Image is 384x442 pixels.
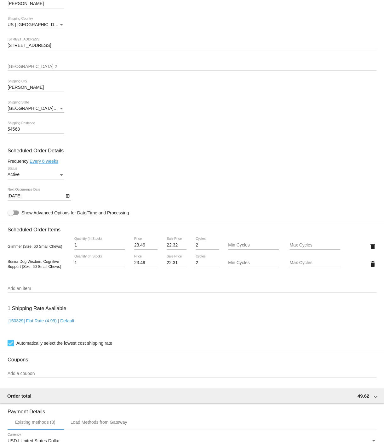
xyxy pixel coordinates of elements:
[8,22,63,27] span: US | [GEOGRAPHIC_DATA]
[8,244,62,248] span: Glimmer (Size: 60 Small Chews)
[64,192,71,199] button: Open calendar
[8,301,66,315] h3: 1 Shipping Rate Available
[369,242,376,250] mat-icon: delete
[8,172,64,177] mat-select: Status
[8,127,64,132] input: Shipping Postcode
[167,260,186,265] input: Sale Price
[71,419,127,424] div: Load Methods from Gateway
[134,260,158,265] input: Price
[16,339,112,347] span: Automatically select the lowest cost shipping rate
[7,393,32,398] span: Order total
[15,419,55,424] div: Existing methods (3)
[289,242,340,247] input: Max Cycles
[8,85,64,90] input: Shipping City
[369,260,376,268] mat-icon: delete
[8,106,82,111] span: [GEOGRAPHIC_DATA] | [US_STATE]
[8,222,376,232] h3: Scheduled Order Items
[357,393,369,398] span: 49.62
[8,148,376,154] h3: Scheduled Order Details
[8,286,376,291] input: Add an item
[8,43,376,48] input: Shipping Street 1
[8,1,64,6] input: Shipping Last Name
[8,22,64,27] mat-select: Shipping Country
[196,242,219,247] input: Cycles
[8,193,64,198] input: Next Occurrence Date
[228,242,279,247] input: Min Cycles
[74,242,125,247] input: Quantity (In Stock)
[228,260,279,265] input: Min Cycles
[8,404,376,414] h3: Payment Details
[8,318,74,323] a: [150329] Flat Rate (4.99) | Default
[289,260,340,265] input: Max Cycles
[8,352,376,362] h3: Coupons
[8,159,376,164] div: Frequency:
[134,242,158,247] input: Price
[8,371,376,376] input: Add a coupon
[196,260,219,265] input: Cycles
[74,260,125,265] input: Quantity (In Stock)
[8,64,376,69] input: Shipping Street 2
[8,259,61,269] span: Senior Dog Wisdom: Cognitive Support (Size: 60 Small Chews)
[167,242,186,247] input: Sale Price
[8,172,20,177] span: Active
[30,159,58,164] a: Every 6 weeks
[21,209,129,216] span: Show Advanced Options for Date/Time and Processing
[8,106,64,111] mat-select: Shipping State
